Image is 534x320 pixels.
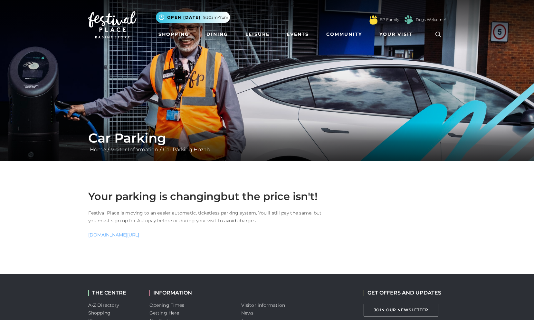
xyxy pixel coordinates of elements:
a: Getting Here [149,310,179,316]
button: Open [DATE] 9.30am-7pm [156,12,230,23]
a: Dining [204,28,231,40]
a: Car Parking Hozah [161,146,212,153]
h2: Your parking is changing [88,190,323,203]
a: Shopping [156,28,192,40]
a: Opening Times [149,302,184,308]
a: Join Our Newsletter [364,304,438,316]
img: Festival Place Logo [88,11,137,38]
a: Home [88,146,108,153]
span: Open [DATE] [167,15,201,20]
span: but the price isn't! [221,190,318,203]
a: Visitor Information [109,146,160,153]
span: Your Visit [379,31,413,38]
a: Community [324,28,365,40]
a: Leisure [243,28,272,40]
a: Visitor information [241,302,285,308]
div: / / [83,130,451,154]
h2: INFORMATION [149,290,232,296]
a: A-Z Directory [88,302,119,308]
p: Festival Place is moving to an easier automatic, ticketless parking system. You'll still pay the ... [88,209,323,225]
span: 9.30am-7pm [203,15,228,20]
a: Dogs Welcome! [416,17,446,23]
a: Events [284,28,311,40]
h2: THE CENTRE [88,290,140,296]
a: News [241,310,253,316]
h1: Car Parking [88,130,446,146]
a: Shopping [88,310,110,316]
h2: GET OFFERS AND UPDATES [364,290,441,296]
a: FP Family [380,17,399,23]
a: Your Visit [377,28,419,40]
a: [DOMAIN_NAME][URL] [88,232,139,238]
